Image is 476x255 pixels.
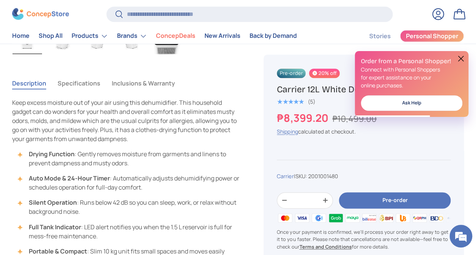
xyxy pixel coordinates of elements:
[307,99,315,105] div: (5)
[395,212,411,224] img: ubp
[29,247,87,255] strong: Portable & Compact
[277,228,451,250] p: Once your payment is confirmed, we'll process your order right away to get it to you faster. Plea...
[369,29,391,44] a: Stories
[20,174,239,192] li: : Automatically adjusts dehumidifying power or schedules operation for full-day comfort.
[250,29,297,44] a: Back by Demand
[277,173,293,180] a: Carrier
[309,68,340,78] span: 20% off
[295,173,307,180] span: SKU:
[277,128,298,135] a: Shipping
[293,173,338,180] span: |
[20,198,239,216] li: : Runs below 42 dB so you can sleep, work, or relax without background noise.
[361,57,462,65] h2: Order from a Personal Shopper!
[29,150,75,158] strong: Drying Function
[277,84,451,95] h1: Carrier 12L White Dehumidifier
[67,28,112,44] summary: Products
[277,98,304,105] div: 5.0 out of 5.0 stars
[277,97,315,105] a: 5.0 out of 5.0 stars (5)
[311,212,327,224] img: gcash
[39,29,62,44] a: Shop All
[277,212,293,224] img: master
[351,28,464,44] nav: Secondary
[12,98,239,143] p: Keep excess moisture out of your air using this dehumidifier. This household gadget can do wonder...
[29,222,81,231] strong: Full Tank Indicator
[112,75,175,92] button: Inclusions & Warranty
[378,212,395,224] img: bpi
[361,212,378,224] img: billease
[411,212,428,224] img: qrph
[299,243,351,250] a: Terms and Conditions
[339,192,451,208] button: Pre-order
[344,212,361,224] img: maya
[277,98,304,106] span: ★★★★★
[277,68,306,78] span: Pre-order
[277,110,330,125] strong: ₱8,399.20
[204,29,240,44] a: New Arrivals
[58,75,100,92] button: Specifications
[20,149,239,168] li: : Gently removes moisture from garments and linens to prevent dampness and musty odors.
[308,173,338,180] span: 2001001480
[327,212,344,224] img: grabpay
[20,222,239,240] li: : LED alert notifies you when the 1.5 L reservoir is full for mess-free maintenance.
[400,30,464,42] a: Personal Shopper
[332,113,376,124] s: ₱10,499.00
[12,28,297,44] nav: Primary
[361,65,462,89] p: Connect with Personal Shoppers for expert assistance on your online purchases.
[406,33,458,39] span: Personal Shopper
[445,212,462,224] img: metrobank
[428,212,445,224] img: bdo
[29,198,77,207] strong: Silent Operation
[277,127,451,135] div: calculated at checkout.
[12,29,30,44] a: Home
[12,8,69,20] img: ConcepStore
[294,212,311,224] img: visa
[112,28,151,44] summary: Brands
[361,95,462,111] a: Ask Help
[29,174,110,182] strong: Auto Mode & 24-Hour Timer
[156,29,195,44] a: ConcepDeals
[12,75,46,92] button: Description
